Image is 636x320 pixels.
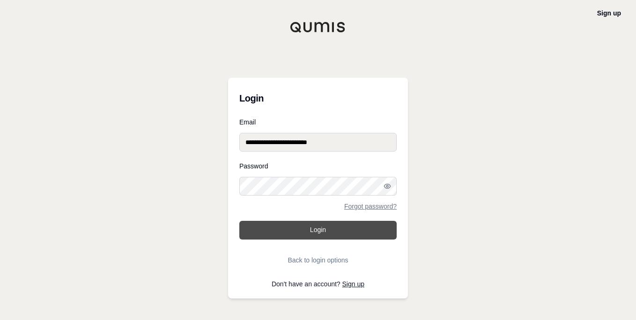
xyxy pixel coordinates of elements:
a: Sign up [597,9,621,17]
button: Login [239,221,397,240]
p: Don't have an account? [239,281,397,287]
label: Password [239,163,397,169]
label: Email [239,119,397,125]
a: Forgot password? [344,203,397,210]
a: Sign up [342,280,364,288]
img: Qumis [290,22,346,33]
button: Back to login options [239,251,397,269]
h3: Login [239,89,397,108]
